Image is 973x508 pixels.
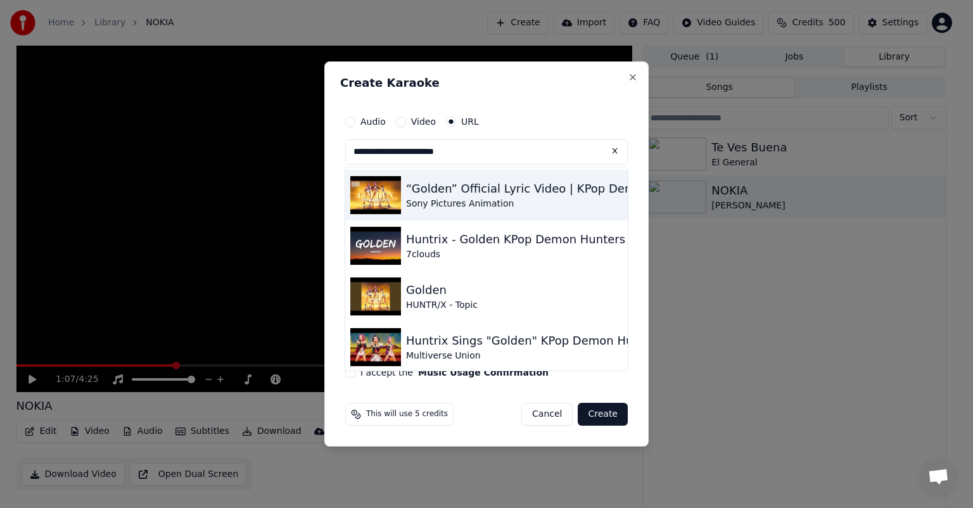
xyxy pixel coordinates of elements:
div: Multiverse Union [406,350,663,362]
div: Sony Pictures Animation [406,198,799,210]
button: Create [578,403,628,426]
button: I accept the [418,368,549,377]
img: Huntrix Sings "Golden" KPop Demon Hunters [350,328,401,366]
label: Audio [360,117,386,126]
div: “Golden” Official Lyric Video | KPop Demon Hunters | Sony Animation [406,180,799,198]
button: Cancel [521,403,573,426]
img: Huntrix - Golden KPop Demon Hunters [350,227,401,265]
img: Golden [350,277,401,315]
img: “Golden” Official Lyric Video | KPop Demon Hunters | Sony Animation [350,176,401,214]
div: Golden [406,281,478,299]
label: Video [411,117,436,126]
h2: Create Karaoke [340,77,633,89]
div: HUNTR/X - Topic [406,299,478,312]
div: Huntrix Sings "Golden" KPop Demon Hunters [406,332,663,350]
label: I accept the [360,368,549,377]
span: This will use 5 credits [366,409,448,419]
div: Huntrix - Golden KPop Demon Hunters [406,231,625,248]
div: 7clouds [406,248,625,261]
label: URL [461,117,479,126]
